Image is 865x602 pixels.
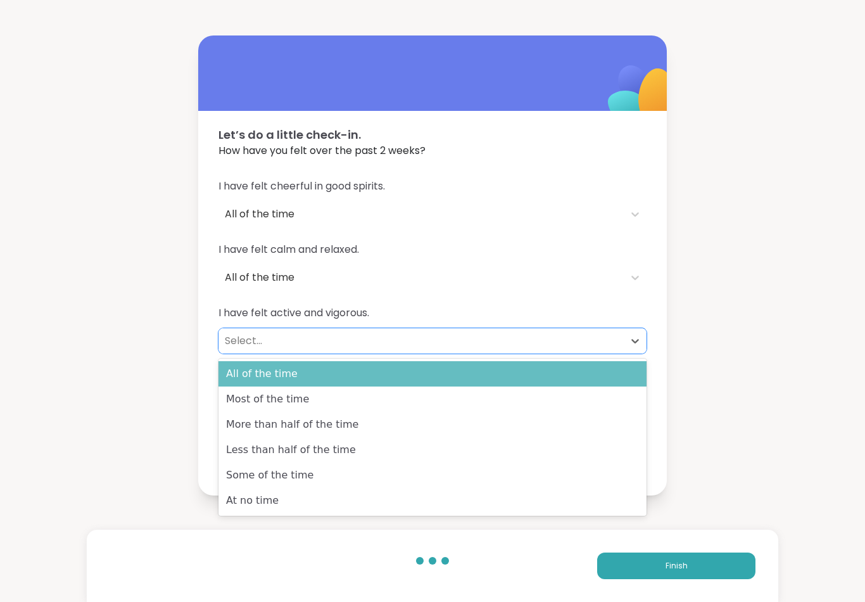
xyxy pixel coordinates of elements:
[218,437,647,463] div: Less than half of the time
[578,32,704,158] img: ShareWell Logomark
[225,333,617,349] div: Select...
[218,242,647,257] span: I have felt calm and relaxed.
[218,488,647,513] div: At no time
[218,361,647,387] div: All of the time
[666,560,688,572] span: Finish
[218,412,647,437] div: More than half of the time
[597,553,755,579] button: Finish
[225,270,617,285] div: All of the time
[218,126,647,143] span: Let’s do a little check-in.
[225,207,617,222] div: All of the time
[218,143,647,158] span: How have you felt over the past 2 weeks?
[218,387,647,412] div: Most of the time
[218,305,647,321] span: I have felt active and vigorous.
[218,463,647,488] div: Some of the time
[218,179,647,194] span: I have felt cheerful in good spirits.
